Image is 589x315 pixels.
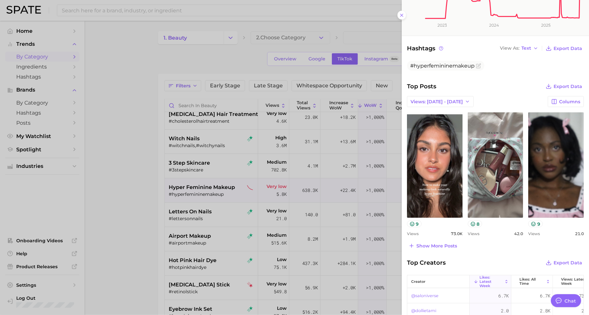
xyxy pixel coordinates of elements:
button: Flag as miscategorized or irrelevant [476,63,481,69]
span: 73.0k [451,231,463,236]
span: Views: Latest Week [561,277,586,286]
button: Likes: All Time [511,275,553,288]
span: 2.8k [540,307,550,315]
span: Export Data [554,46,582,51]
button: 9 [528,220,543,227]
span: Likes: Latest Week [479,275,503,288]
button: Likes: Latest Week [470,275,511,288]
button: View AsText [498,44,540,53]
button: Export Data [544,82,584,91]
tspan: 2023 [438,23,447,28]
span: Views [407,231,419,236]
button: Export Data [544,258,584,267]
span: Views [528,231,540,236]
span: Top Posts [407,82,436,91]
tspan: 2025 [541,23,551,28]
span: Views: [DATE] - [DATE] [411,99,463,105]
span: 2.0 [501,307,509,315]
tspan: 2024 [489,23,499,28]
span: Hashtags [407,44,444,53]
span: Top Creators [407,258,446,267]
span: Views [468,231,479,236]
button: Show more posts [407,241,459,250]
button: Views: [DATE] - [DATE] [407,96,474,107]
span: Show more posts [416,243,457,249]
span: 42.0 [514,231,523,236]
span: Export Data [554,260,582,266]
a: @saloniverse [411,292,438,300]
button: Columns [548,96,584,107]
span: 6.7k [540,292,550,300]
span: 6.7k [498,292,509,300]
span: Likes: All Time [519,277,544,286]
button: Export Data [544,44,584,53]
span: Export Data [554,84,582,89]
span: #hyperfemininemakeup [410,63,475,69]
span: View As [500,46,519,50]
span: Columns [559,99,580,105]
span: 21.0 [575,231,584,236]
span: creator [411,280,425,284]
button: 8 [468,220,482,227]
a: @dollietami [411,307,436,315]
button: 9 [407,220,422,227]
span: Text [521,46,531,50]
